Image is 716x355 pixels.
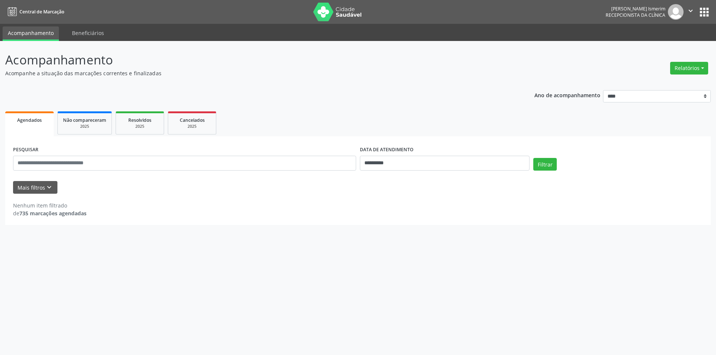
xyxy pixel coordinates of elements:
a: Beneficiários [67,26,109,39]
label: DATA DE ATENDIMENTO [360,144,414,156]
a: Acompanhamento [3,26,59,41]
button: Filtrar [533,158,557,171]
div: [PERSON_NAME] Ismerim [606,6,665,12]
span: Cancelados [180,117,205,123]
div: 2025 [63,124,106,129]
span: Central de Marcação [19,9,64,15]
button: apps [698,6,711,19]
p: Acompanhamento [5,51,499,69]
div: de [13,209,87,217]
div: Nenhum item filtrado [13,202,87,209]
strong: 735 marcações agendadas [19,210,87,217]
button:  [684,4,698,20]
label: PESQUISAR [13,144,38,156]
div: 2025 [121,124,158,129]
i:  [687,7,695,15]
a: Central de Marcação [5,6,64,18]
button: Relatórios [670,62,708,75]
div: 2025 [173,124,211,129]
span: Resolvidos [128,117,151,123]
span: Agendados [17,117,42,123]
span: Não compareceram [63,117,106,123]
p: Ano de acompanhamento [534,90,600,99]
button: Mais filtroskeyboard_arrow_down [13,181,57,194]
img: img [668,4,684,20]
p: Acompanhe a situação das marcações correntes e finalizadas [5,69,499,77]
i: keyboard_arrow_down [45,183,53,191]
span: Recepcionista da clínica [606,12,665,18]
